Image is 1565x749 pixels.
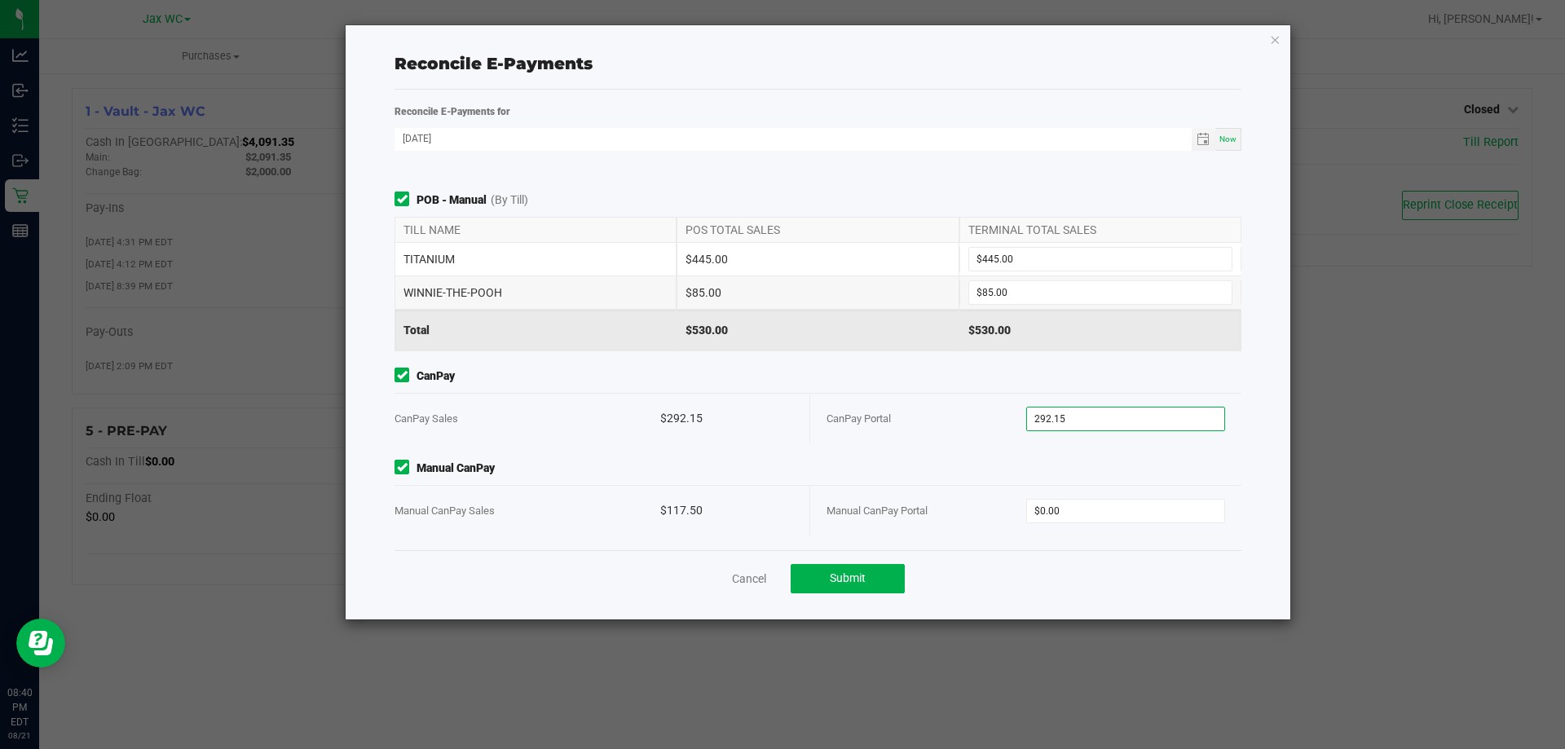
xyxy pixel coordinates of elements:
div: TITANIUM [395,243,677,275]
a: Cancel [732,571,766,587]
form-toggle: Include in reconciliation [395,192,417,209]
div: WINNIE-THE-POOH [395,276,677,309]
span: CanPay Portal [827,412,891,425]
button: Submit [791,564,905,593]
span: Now [1219,134,1237,143]
div: $530.00 [959,310,1241,350]
iframe: Resource center [16,619,65,667]
div: $530.00 [677,310,959,350]
div: TILL NAME [395,218,677,242]
div: TERMINAL TOTAL SALES [959,218,1241,242]
form-toggle: Include in reconciliation [395,460,417,477]
span: CanPay Sales [395,412,458,425]
span: Toggle calendar [1192,128,1215,151]
div: $85.00 [677,276,959,309]
span: Manual CanPay Portal [827,504,928,517]
div: POS TOTAL SALES [677,218,959,242]
span: Manual CanPay Sales [395,504,495,517]
div: $117.50 [660,486,793,535]
span: Submit [830,571,866,584]
input: Date [395,128,1192,148]
strong: Manual CanPay [417,460,495,477]
div: $445.00 [677,243,959,275]
div: Reconcile E-Payments [395,51,1241,76]
strong: POB - Manual [417,192,487,209]
form-toggle: Include in reconciliation [395,368,417,385]
div: $292.15 [660,394,793,443]
div: Total [395,310,677,350]
strong: Reconcile E-Payments for [395,106,510,117]
span: (By Till) [491,192,528,209]
strong: CanPay [417,368,455,385]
